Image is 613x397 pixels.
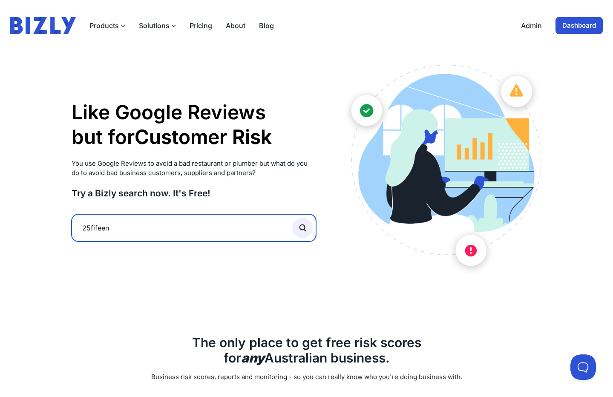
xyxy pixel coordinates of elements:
li: Supplier Risk [135,149,272,173]
button: Solutions [139,20,176,31]
input: Search by Name, ABN or ACN [72,214,317,242]
h2: The only place to get free risk scores for Australian business. [72,335,542,365]
li: Customer Risk [135,124,272,149]
p: Business risk scores, reports and monitoring - so you can really know who you're doing business w... [72,372,542,382]
button: Products [89,20,125,31]
h1: Like Google Reviews but for [72,100,317,149]
a: Dashboard [555,17,603,34]
a: Admin [521,20,542,31]
b: any [241,350,265,365]
a: About [226,20,245,31]
a: Blog [259,20,274,31]
h3: Try a Bizly search now. It's Free! [72,187,317,199]
p: You use Google Reviews to avoid a bad restaurant or plumber but what do you do to avoid bad busin... [72,159,317,178]
a: Pricing [190,20,212,31]
iframe: Toggle Customer Support [570,354,596,380]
